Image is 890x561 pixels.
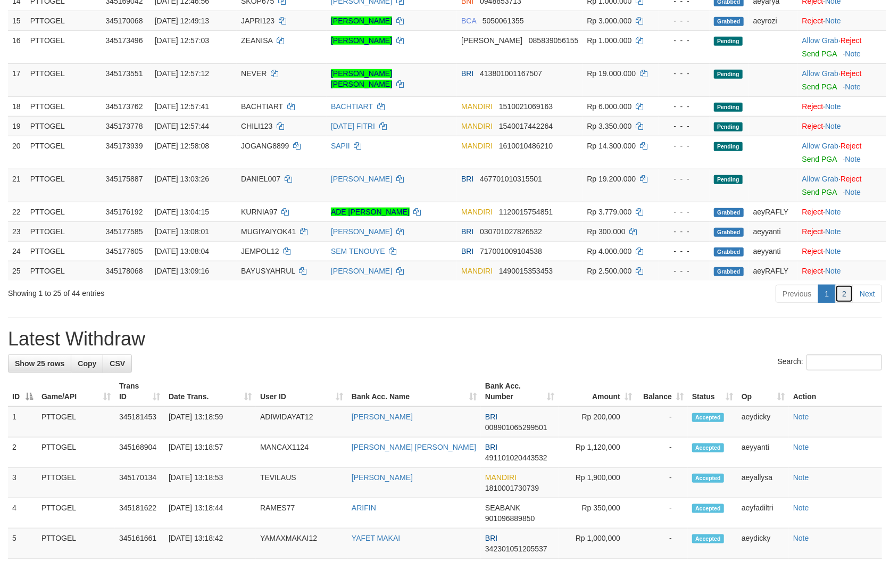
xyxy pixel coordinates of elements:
[331,69,392,88] a: [PERSON_NAME] [PERSON_NAME]
[587,208,631,216] span: Rp 3.779.000
[8,169,26,202] td: 21
[480,227,542,236] span: Copy 030701027826532 to clipboard
[825,247,841,255] a: Note
[749,221,798,241] td: aeyyanti
[499,208,553,216] span: Copy 1120015754851 to clipboard
[802,69,838,78] a: Allow Grab
[26,202,102,221] td: PTTOGEL
[789,376,882,407] th: Action
[798,169,886,202] td: ·
[241,102,283,111] span: BACHTIART
[802,175,841,183] span: ·
[241,36,272,45] span: ZEANISA
[331,227,392,236] a: [PERSON_NAME]
[155,227,209,236] span: [DATE] 13:08:01
[793,412,809,421] a: Note
[692,504,724,513] span: Accepted
[352,504,376,512] a: ARIFIN
[802,142,841,150] span: ·
[241,208,277,216] span: KURNIA97
[825,267,841,275] a: Note
[241,69,267,78] span: NEVER
[241,267,295,275] span: BAYUSYAHRUL
[37,468,115,498] td: PTTOGEL
[485,412,497,421] span: BRI
[798,221,886,241] td: ·
[714,267,744,276] span: Grabbed
[241,122,272,130] span: CHILI123
[587,227,625,236] span: Rp 300.000
[749,261,798,280] td: aeyRAFLY
[587,247,631,255] span: Rp 4.000.000
[778,354,882,370] label: Search:
[802,16,824,25] a: Reject
[485,514,535,523] span: Copy 901096889850 to clipboard
[164,498,256,529] td: [DATE] 13:18:44
[499,102,553,111] span: Copy 1510021069163 to clipboard
[26,169,102,202] td: PTTOGEL
[461,267,493,275] span: MANDIRI
[8,96,26,116] td: 18
[485,423,547,432] span: Copy 008901065299501 to clipboard
[37,376,115,407] th: Game/API: activate to sort column ascending
[845,49,861,58] a: Note
[8,407,37,438] td: 1
[802,69,841,78] span: ·
[461,36,522,45] span: [PERSON_NAME]
[636,376,688,407] th: Balance: activate to sort column ascending
[461,175,473,183] span: BRI
[841,36,862,45] a: Reject
[155,102,209,111] span: [DATE] 12:57:41
[714,142,743,151] span: Pending
[802,49,837,58] a: Send PGA
[461,247,473,255] span: BRI
[480,175,542,183] span: Copy 467701010315501 to clipboard
[663,266,705,276] div: - - -
[37,438,115,468] td: PTTOGEL
[110,359,125,368] span: CSV
[587,142,636,150] span: Rp 14.300.000
[164,376,256,407] th: Date Trans.: activate to sort column ascending
[485,544,547,553] span: Copy 342301051205537 to clipboard
[241,175,280,183] span: DANIEL007
[737,376,789,407] th: Op: activate to sort column ascending
[841,175,862,183] a: Reject
[485,473,517,482] span: MANDIRI
[331,175,392,183] a: [PERSON_NAME]
[798,11,886,30] td: ·
[461,69,473,78] span: BRI
[663,141,705,151] div: - - -
[663,246,705,257] div: - - -
[559,376,636,407] th: Amount: activate to sort column ascending
[499,122,553,130] span: Copy 1540017442264 to clipboard
[587,36,631,45] span: Rp 1.000.000
[692,474,724,483] span: Accepted
[559,498,636,529] td: Rp 350,000
[105,247,143,255] span: 345177605
[352,473,413,482] a: [PERSON_NAME]
[636,529,688,559] td: -
[714,122,743,131] span: Pending
[714,17,744,26] span: Grabbed
[155,175,209,183] span: [DATE] 13:03:26
[802,142,838,150] a: Allow Grab
[241,142,289,150] span: JOGANG8899
[802,36,841,45] span: ·
[78,359,96,368] span: Copy
[461,16,476,25] span: BCA
[26,136,102,169] td: PTTOGEL
[71,354,103,373] a: Copy
[331,208,410,216] a: ADE [PERSON_NAME]
[845,82,861,91] a: Note
[749,202,798,221] td: aeyRAFLY
[352,443,476,451] a: [PERSON_NAME] [PERSON_NAME]
[714,228,744,237] span: Grabbed
[793,504,809,512] a: Note
[331,122,375,130] a: [DATE] FITRI
[806,354,882,370] input: Search:
[352,412,413,421] a: [PERSON_NAME]
[485,504,520,512] span: SEABANK
[692,443,724,452] span: Accepted
[776,285,818,303] a: Previous
[241,16,275,25] span: JAPRI123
